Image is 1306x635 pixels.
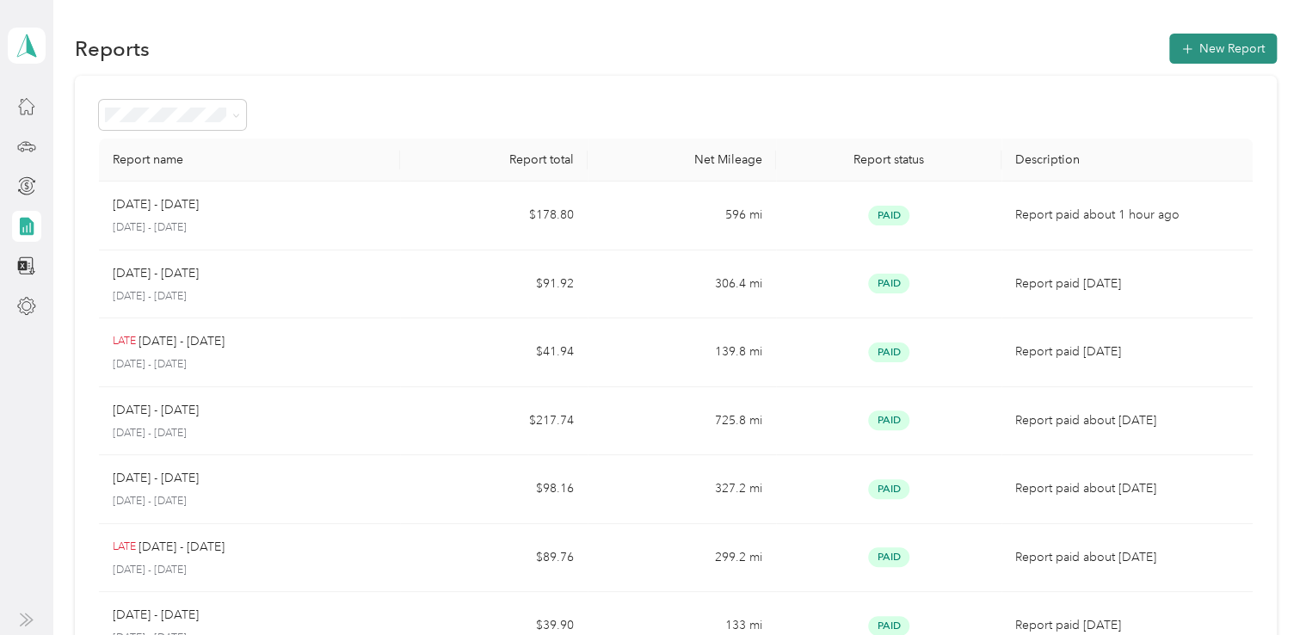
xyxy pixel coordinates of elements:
[113,606,199,625] p: [DATE] - [DATE]
[1015,206,1239,225] p: Report paid about 1 hour ago
[113,563,386,578] p: [DATE] - [DATE]
[400,387,588,456] td: $217.74
[113,401,199,420] p: [DATE] - [DATE]
[1210,539,1306,635] iframe: Everlance-gr Chat Button Frame
[588,318,776,387] td: 139.8 mi
[868,479,909,499] span: Paid
[588,182,776,250] td: 596 mi
[113,426,386,441] p: [DATE] - [DATE]
[1015,342,1239,361] p: Report paid [DATE]
[868,342,909,362] span: Paid
[113,469,199,488] p: [DATE] - [DATE]
[1169,34,1277,64] button: New Report
[790,152,988,167] div: Report status
[113,539,136,555] p: LATE
[1015,411,1239,430] p: Report paid about [DATE]
[139,332,225,351] p: [DATE] - [DATE]
[400,455,588,524] td: $98.16
[400,524,588,593] td: $89.76
[1015,274,1239,293] p: Report paid [DATE]
[400,139,588,182] th: Report total
[75,40,150,58] h1: Reports
[113,357,386,373] p: [DATE] - [DATE]
[868,274,909,293] span: Paid
[868,547,909,567] span: Paid
[1015,548,1239,567] p: Report paid about [DATE]
[113,334,136,349] p: LATE
[400,182,588,250] td: $178.80
[113,264,199,283] p: [DATE] - [DATE]
[139,538,225,557] p: [DATE] - [DATE]
[588,524,776,593] td: 299.2 mi
[588,250,776,319] td: 306.4 mi
[113,195,199,214] p: [DATE] - [DATE]
[99,139,400,182] th: Report name
[400,318,588,387] td: $41.94
[113,289,386,305] p: [DATE] - [DATE]
[1001,139,1253,182] th: Description
[113,220,386,236] p: [DATE] - [DATE]
[588,387,776,456] td: 725.8 mi
[113,494,386,509] p: [DATE] - [DATE]
[588,139,776,182] th: Net Mileage
[1015,616,1239,635] p: Report paid [DATE]
[1015,479,1239,498] p: Report paid about [DATE]
[588,455,776,524] td: 327.2 mi
[868,410,909,430] span: Paid
[868,206,909,225] span: Paid
[400,250,588,319] td: $91.92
